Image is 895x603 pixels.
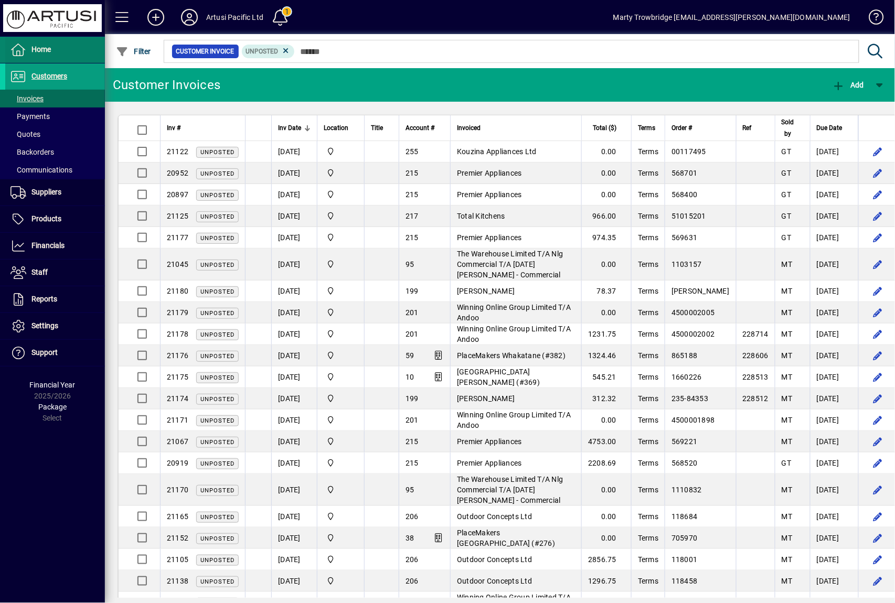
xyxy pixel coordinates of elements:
span: 95 [406,486,414,494]
div: Sold by [782,116,804,139]
span: Main Warehouse [324,210,358,222]
button: Edit [869,551,886,568]
td: 1231.75 [581,324,631,345]
td: 2856.75 [581,549,631,570]
span: Main Warehouse [324,484,358,496]
span: Unposted [200,374,235,381]
span: Unposted [200,288,235,295]
button: Edit [869,433,886,450]
span: Terms [638,190,658,199]
div: Marty Trowbridge [EMAIL_ADDRESS][PERSON_NAME][DOMAIN_NAME] [613,9,850,26]
span: 228513 [743,373,769,381]
span: Kouzina Appliances Ltd [457,147,537,156]
a: Suppliers [5,179,105,206]
span: Unposted [200,535,235,542]
span: 59 [406,351,414,360]
span: Support [31,348,58,357]
span: Unposted [200,310,235,317]
td: [DATE] [271,410,317,431]
td: 0.00 [581,527,631,549]
span: 21105 [167,555,188,564]
span: 201 [406,330,419,338]
span: Premier Appliances [457,233,522,242]
button: Edit [869,256,886,273]
td: [DATE] [810,324,858,345]
td: [DATE] [271,324,317,345]
td: [DATE] [271,388,317,410]
td: [DATE] [810,281,858,302]
span: 21165 [167,512,188,521]
span: [PERSON_NAME] [672,287,729,295]
button: Edit [869,369,886,385]
span: 1110832 [672,486,702,494]
span: MT [782,394,793,403]
span: [PERSON_NAME] [457,394,515,403]
span: Premier Appliances [457,169,522,177]
button: Edit [869,455,886,471]
td: [DATE] [810,506,858,527]
span: 21067 [167,437,188,446]
span: MT [782,486,793,494]
span: 21152 [167,534,188,542]
button: Filter [113,42,154,61]
span: MT [782,330,793,338]
span: 21176 [167,351,188,360]
td: [DATE] [271,474,317,506]
span: Unposted [200,331,235,338]
span: 21045 [167,260,188,268]
span: Winning Online Group Limited T/A Andoo [457,303,571,322]
span: 228512 [743,394,769,403]
div: Customer Invoices [113,77,220,93]
button: Edit [869,347,886,364]
span: 118001 [672,555,698,564]
button: Edit [869,208,886,224]
span: MT [782,351,793,360]
span: Location [324,122,348,134]
span: Add [833,81,864,89]
a: Communications [5,161,105,179]
span: Main Warehouse [324,328,358,340]
span: Terms [638,169,658,177]
td: [DATE] [271,227,317,249]
span: 255 [406,147,419,156]
span: Financials [31,241,65,250]
span: GT [782,147,792,156]
td: 4753.00 [581,431,631,453]
td: [DATE] [810,367,858,388]
span: Terms [638,459,658,467]
td: [DATE] [810,163,858,184]
span: Outdoor Concepts Ltd [457,555,532,564]
span: GT [782,233,792,242]
span: Main Warehouse [324,259,358,270]
span: Unposted [200,235,235,242]
span: Main Warehouse [324,393,358,404]
span: MT [782,373,793,381]
span: Main Warehouse [324,457,358,469]
span: Products [31,214,61,223]
div: Artusi Pacific Ltd [206,9,263,26]
a: Staff [5,260,105,286]
td: [DATE] [810,549,858,570]
td: 78.37 [581,281,631,302]
span: Terms [638,122,655,134]
button: Edit [869,165,886,181]
td: 0.00 [581,249,631,281]
a: Payments [5,107,105,125]
button: Edit [869,229,886,246]
span: Financial Year [30,381,76,389]
span: 705970 [672,534,698,542]
div: Total ($) [588,122,626,134]
td: [DATE] [810,249,858,281]
span: GT [782,459,792,467]
button: Profile [173,8,206,27]
span: Unposted [200,487,235,494]
span: Premier Appliances [457,437,522,446]
span: Package [38,403,67,411]
span: 228606 [743,351,769,360]
span: 20897 [167,190,188,199]
span: 21122 [167,147,188,156]
span: Terms [638,512,658,521]
td: [DATE] [810,527,858,549]
td: 0.00 [581,410,631,431]
span: Terms [638,287,658,295]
